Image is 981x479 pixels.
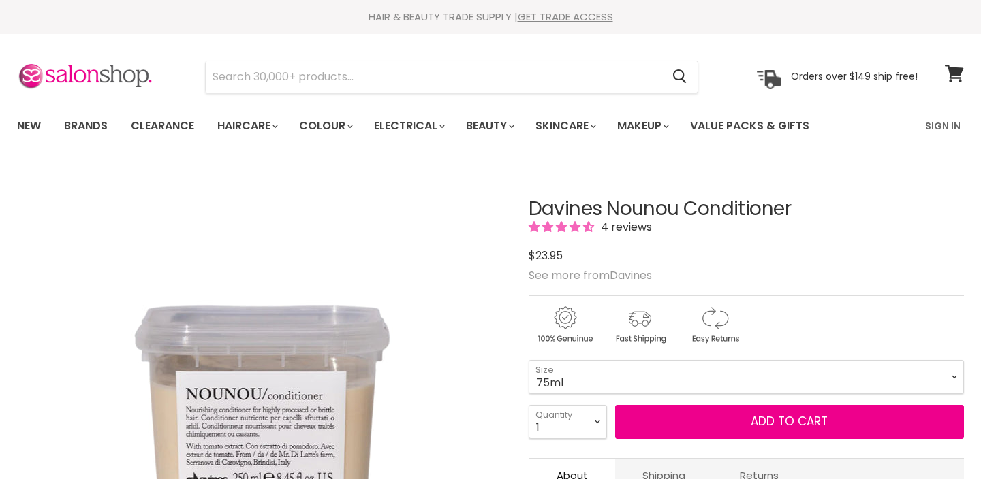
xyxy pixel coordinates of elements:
span: See more from [529,267,652,283]
span: Add to cart [751,413,828,429]
button: Search [661,61,698,93]
a: Makeup [607,112,677,140]
a: Electrical [364,112,453,140]
a: Beauty [456,112,523,140]
span: $23.95 [529,248,563,263]
span: 4.25 stars [529,219,597,235]
img: shipping.gif [604,304,676,346]
img: returns.gif [679,304,751,346]
a: Brands [54,112,118,140]
button: Add to cart [615,405,964,439]
a: Sign In [917,112,969,140]
h1: Davines Nounou Conditioner [529,199,964,220]
a: Colour [289,112,361,140]
ul: Main menu [7,106,869,146]
img: genuine.gif [529,304,601,346]
a: Clearance [121,112,204,140]
a: New [7,112,51,140]
span: 4 reviews [597,219,652,235]
a: Skincare [525,112,604,140]
select: Quantity [529,405,607,439]
a: Value Packs & Gifts [680,112,820,140]
a: Haircare [207,112,286,140]
p: Orders over $149 ship free! [791,70,918,82]
a: GET TRADE ACCESS [518,10,613,24]
input: Search [206,61,661,93]
form: Product [205,61,698,93]
a: Davines [610,267,652,283]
